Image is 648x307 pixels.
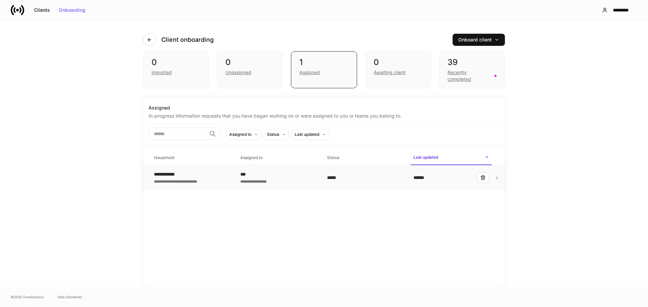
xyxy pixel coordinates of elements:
div: 0Awaiting client [365,51,431,88]
button: Clients [30,5,54,16]
button: Last updated [292,129,329,140]
div: 0 [225,57,274,68]
div: 39Recently completed [439,51,505,88]
h6: Status [327,154,339,161]
div: Unassigned [225,69,251,76]
span: Assigned to [238,151,319,165]
button: Onboarding [54,5,90,16]
div: 0 [152,57,200,68]
div: 0Unassigned [217,51,283,88]
div: Imported [152,69,172,76]
div: 1Assigned [291,51,357,88]
div: Clients [34,8,50,12]
h4: Client onboarding [161,36,214,44]
div: Assigned [299,69,320,76]
span: Household [151,151,232,165]
button: Onboard client [453,34,505,46]
div: Onboarding [59,8,85,12]
button: Assigned to [226,129,261,140]
div: 0 [374,57,423,68]
span: Status [324,151,405,165]
h6: Assigned to [240,154,263,161]
div: 1 [299,57,348,68]
div: Assigned to [229,131,251,137]
a: Data Disclaimer [57,294,82,300]
h6: Last updated [413,154,438,160]
span: Last updated [411,151,492,165]
div: Recently completed [448,69,490,83]
div: In-progress information requests that you have began working on or were assigned to you or teams ... [148,111,500,119]
div: Last updated [295,131,319,137]
div: Assigned [148,104,500,111]
div: 0Imported [143,51,209,88]
h6: Household [154,154,174,161]
span: © 2025 OneAdvisory [11,294,44,300]
button: Status [264,129,289,140]
div: 39 [448,57,496,68]
div: Status [267,131,279,137]
div: Onboard client [458,37,499,42]
div: Awaiting client [374,69,406,76]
